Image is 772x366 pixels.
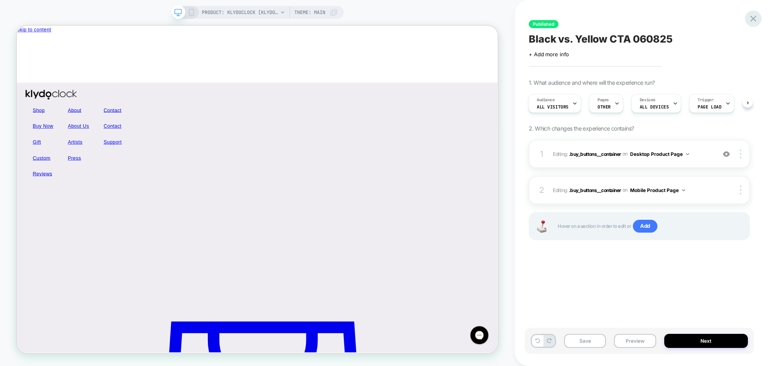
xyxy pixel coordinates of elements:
[68,109,86,117] span: About
[12,187,59,209] a: Reviews
[630,185,685,195] button: Mobile Product Page
[740,149,741,158] img: close
[59,145,107,166] a: Artists
[12,124,59,145] a: Buy Now
[59,166,107,188] a: Press
[4,3,28,27] button: Open gorgias live chat
[12,166,59,188] a: Custom
[622,186,628,194] span: on
[529,20,558,28] span: Published
[569,187,621,193] span: .buy_buttons__container
[538,147,546,161] div: 1
[12,86,629,103] a: Klydoclock
[12,102,59,124] a: Shop
[294,6,325,19] span: Theme: MAIN
[698,97,713,103] span: Trigger
[553,149,712,159] span: Editing :
[597,97,609,103] span: Pages
[529,33,673,45] span: Black vs. Yellow CTA 060825
[664,334,748,348] button: Next
[107,145,150,166] a: Support
[202,6,278,19] span: PRODUCT: Klydoclock [klydo clock]
[686,153,689,155] img: down arrow
[12,145,59,166] a: Gift
[740,186,741,194] img: close
[529,51,569,57] span: + Add more info
[698,104,721,110] span: Page Load
[107,124,150,145] a: Contact
[537,104,569,110] span: All Visitors
[537,97,555,103] span: Audience
[630,149,689,159] button: Desktop Product Page
[534,220,550,233] img: Joystick
[107,102,150,124] a: Contact
[12,86,80,99] img: Klydoclock
[59,102,107,124] a: About
[682,189,685,191] img: down arrow
[622,149,628,158] span: on
[640,97,655,103] span: Devices
[529,79,655,86] span: 1. What audience and where will the experience run?
[116,109,140,117] span: Contact
[59,124,107,145] a: About Us
[529,125,634,132] span: 2. Which changes the experience contains?
[640,104,669,110] span: ALL DEVICES
[597,104,611,110] span: OTHER
[22,109,38,117] span: Shop
[564,334,606,348] button: Save
[558,220,741,233] span: Hover on a section in order to edit or
[633,220,657,233] span: Add
[614,334,656,348] button: Preview
[553,185,712,195] span: Editing :
[723,151,730,157] img: crossed eye
[569,151,621,157] span: .buy_buttons__container
[538,183,546,197] div: 2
